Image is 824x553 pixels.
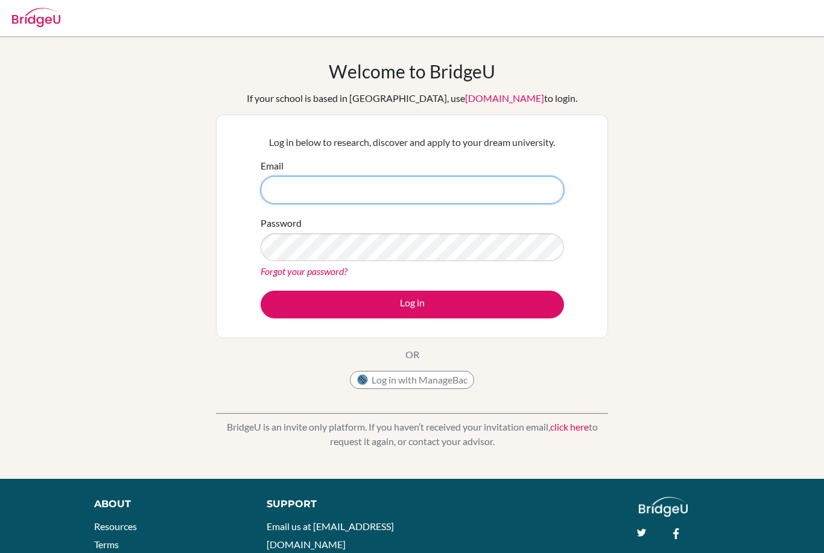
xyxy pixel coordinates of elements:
button: Log in [261,291,564,318]
a: Email us at [EMAIL_ADDRESS][DOMAIN_NAME] [267,520,394,550]
a: Resources [94,520,137,532]
label: Email [261,159,284,173]
p: Log in below to research, discover and apply to your dream university. [261,135,564,150]
a: click here [550,421,589,432]
p: BridgeU is an invite only platform. If you haven’t received your invitation email, to request it ... [216,420,608,449]
div: Support [267,497,400,511]
a: Forgot your password? [261,265,347,277]
h1: Welcome to BridgeU [329,60,495,82]
img: Bridge-U [12,8,60,27]
a: Terms [94,539,119,550]
div: If your school is based in [GEOGRAPHIC_DATA], use to login. [247,91,577,106]
img: logo_white@2x-f4f0deed5e89b7ecb1c2cc34c3e3d731f90f0f143d5ea2071677605dd97b5244.png [639,497,688,517]
p: OR [405,347,419,362]
label: Password [261,216,302,230]
div: About [94,497,239,511]
button: Log in with ManageBac [350,371,474,389]
a: [DOMAIN_NAME] [465,92,544,104]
